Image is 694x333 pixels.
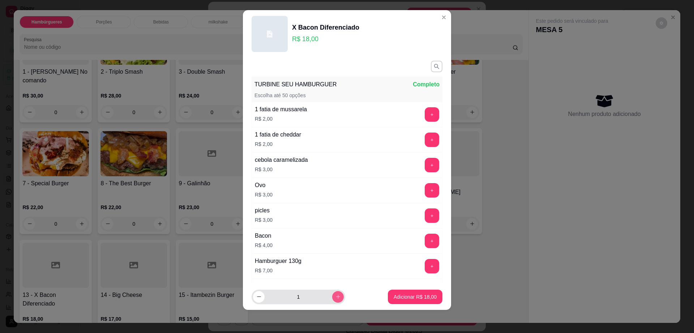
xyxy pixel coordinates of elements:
div: picles [255,206,273,215]
div: Hamburguer 130g [255,257,301,265]
p: R$ 7,00 [255,267,301,274]
div: Bacon [255,232,273,240]
p: R$ 3,00 [255,191,273,198]
p: R$ 3,00 [255,166,308,173]
p: R$ 4,00 [255,242,273,249]
p: Escolha até 50 opções [254,92,306,99]
p: Completo [413,80,440,89]
button: Close [438,12,450,23]
div: 1 fatia de cheddar [255,130,301,139]
div: Ovo [255,181,273,190]
p: TURBINE SEU HAMBURGUER [254,80,337,89]
p: R$ 3,00 [255,216,273,224]
button: Adicionar R$ 18,00 [388,290,442,304]
button: add [425,234,439,248]
p: R$ 2,00 [255,115,307,122]
div: X Bacon Diferenciado [292,22,359,33]
div: cebola caramelizada [255,156,308,164]
div: Queijo empanado [255,282,300,291]
button: add [425,259,439,273]
button: add [425,158,439,172]
button: add [425,208,439,223]
div: 1 fatia de mussarela [255,105,307,114]
p: R$ 18,00 [292,34,359,44]
button: increase-product-quantity [332,291,344,303]
button: add [425,183,439,198]
p: Adicionar R$ 18,00 [394,293,437,300]
button: add [425,133,439,147]
button: decrease-product-quantity [253,291,265,303]
p: R$ 2,00 [255,140,301,148]
button: add [425,107,439,122]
